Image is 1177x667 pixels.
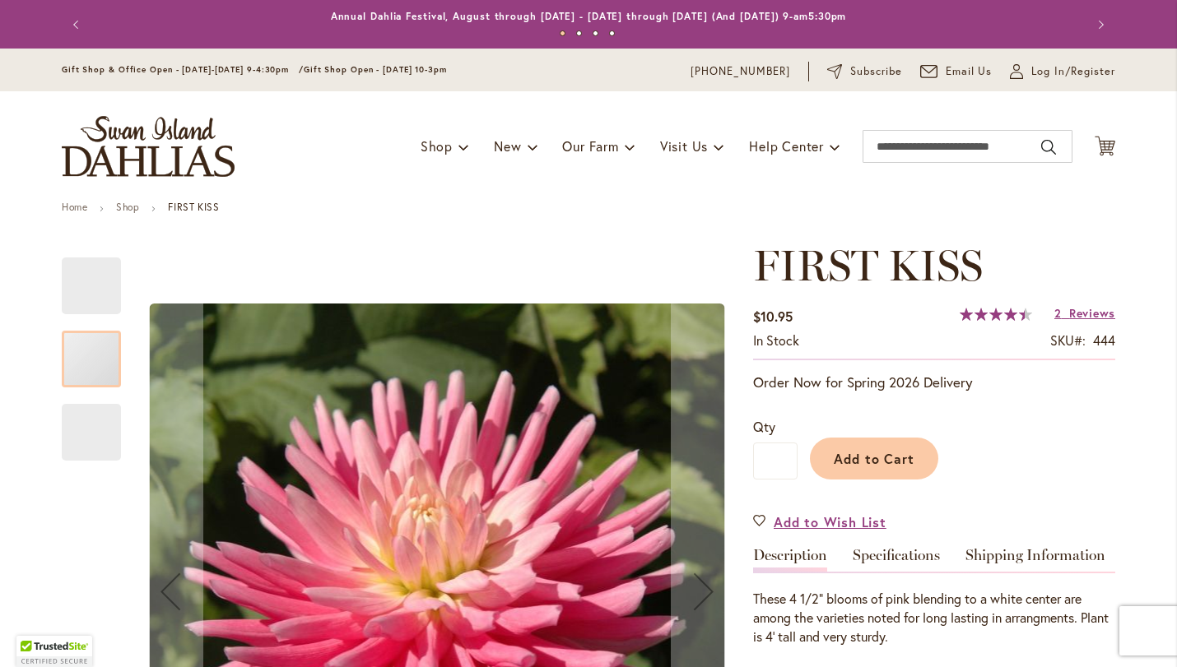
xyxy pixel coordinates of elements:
[965,548,1105,572] a: Shipping Information
[753,308,793,325] span: $10.95
[62,201,87,213] a: Home
[753,512,886,531] a: Add to Wish List
[1031,63,1115,80] span: Log In/Register
[753,373,1115,392] p: Order Now for Spring 2026 Delivery
[753,239,983,291] span: FIRST KISS
[168,201,219,213] strong: FIRST KISS
[560,30,565,36] button: 1 of 4
[421,137,453,155] span: Shop
[1082,8,1115,41] button: Next
[562,137,618,155] span: Our Farm
[753,331,799,349] span: In stock
[12,609,58,655] iframe: Launch Accessibility Center
[576,30,582,36] button: 2 of 4
[810,438,938,479] button: Add to Cart
[304,64,447,75] span: Gift Shop Open - [DATE] 10-3pm
[749,137,824,155] span: Help Center
[691,63,790,80] a: [PHONE_NUMBER]
[753,590,1115,646] div: These 4 1/2" blooms of pink blending to a white center are among the varieties noted for long las...
[753,548,827,572] a: Description
[494,137,521,155] span: New
[853,548,940,572] a: Specifications
[62,241,137,314] div: FIRST KISS
[1069,305,1115,321] span: Reviews
[62,8,95,41] button: Previous
[1054,305,1062,321] span: 2
[1093,331,1115,350] div: 444
[827,63,902,80] a: Subscribe
[62,116,235,177] a: store logo
[331,10,847,22] a: Annual Dahlia Festival, August through [DATE] - [DATE] through [DATE] (And [DATE]) 9-am5:30pm
[593,30,598,36] button: 3 of 4
[753,418,775,435] span: Qty
[62,387,121,461] div: FIRST KISS
[1054,305,1115,321] a: 2 Reviews
[660,137,708,155] span: Visit Us
[960,308,1032,321] div: 90%
[116,201,139,213] a: Shop
[1010,63,1115,80] a: Log In/Register
[1050,331,1086,349] strong: SKU
[753,331,799,350] div: Availability
[609,30,615,36] button: 4 of 4
[62,314,137,387] div: FIRST KISS
[834,450,915,467] span: Add to Cart
[920,63,993,80] a: Email Us
[946,63,993,80] span: Email Us
[62,64,304,75] span: Gift Shop & Office Open - [DATE]-[DATE] 9-4:30pm /
[850,63,902,80] span: Subscribe
[774,512,886,531] span: Add to Wish List
[753,548,1115,646] div: Detailed Product Info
